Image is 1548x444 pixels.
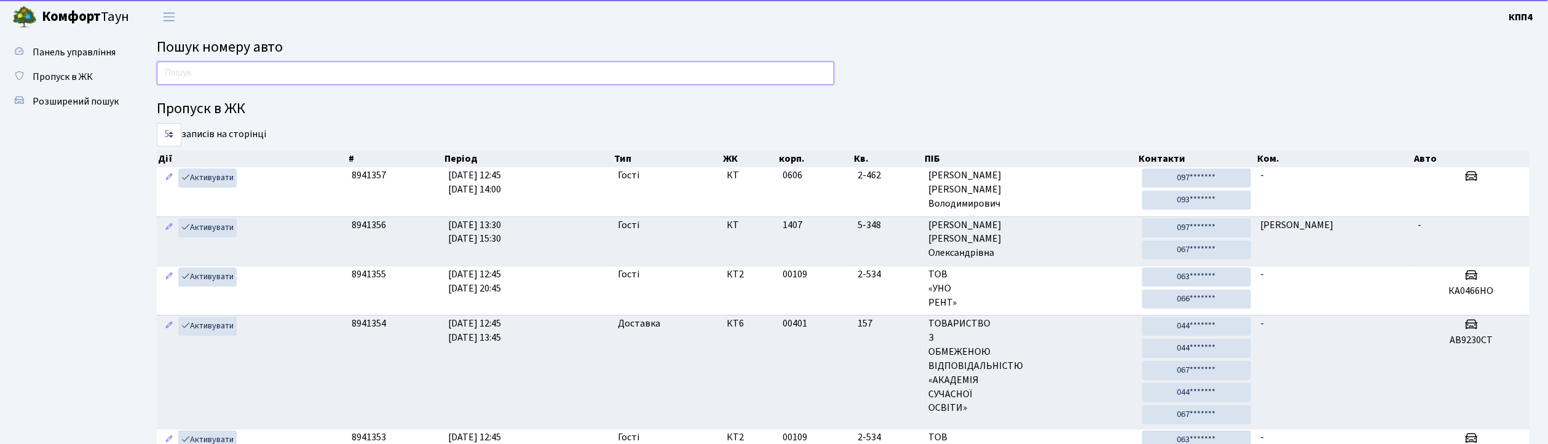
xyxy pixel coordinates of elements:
span: - [1261,268,1265,281]
span: 8941353 [352,430,387,444]
a: Редагувати [162,317,176,336]
b: Комфорт [42,7,101,26]
a: Активувати [178,168,237,188]
th: Період [443,150,613,167]
span: [DATE] 12:45 [DATE] 20:45 [448,268,501,295]
span: 2-534 [858,268,918,282]
span: 8941355 [352,268,387,281]
h5: АВ9230СТ [1418,335,1525,346]
h5: КА0466НО [1418,285,1525,297]
span: - [1261,168,1265,182]
span: ТОВ «УНО РЕНТ» [928,268,1132,310]
span: ТОВАРИСТВО З ОБМЕЖЕНОЮ ВІДПОВІДАЛЬНІСТЮ «АКАДЕМІЯ СУЧАСНОЇ ОСВІТИ» [928,317,1132,415]
th: Тип [613,150,722,167]
img: logo.png [12,5,37,30]
span: 5-348 [858,218,918,232]
span: 00401 [783,317,807,330]
span: Панель управління [33,46,116,59]
input: Пошук [157,61,834,85]
span: 2-462 [858,168,918,183]
span: Гості [618,268,639,282]
span: Пропуск в ЖК [33,70,93,84]
span: Розширений пошук [33,95,119,108]
a: Редагувати [162,168,176,188]
span: - [1261,430,1265,444]
th: Контакти [1137,150,1256,167]
h4: Пропуск в ЖК [157,100,1530,118]
span: Таун [42,7,129,28]
th: Ком. [1256,150,1413,167]
span: 0606 [783,168,802,182]
span: Гості [618,218,639,232]
a: Редагувати [162,268,176,287]
th: Авто [1413,150,1530,167]
span: 8941354 [352,317,387,330]
a: Розширений пошук [6,89,129,114]
th: ПІБ [924,150,1138,167]
a: Активувати [178,268,237,287]
span: КТ2 [727,268,773,282]
span: [PERSON_NAME] [PERSON_NAME] Олександрівна [928,218,1132,261]
span: КТ [727,218,773,232]
span: 8941356 [352,218,387,232]
a: Активувати [178,218,237,237]
a: Активувати [178,317,237,336]
span: Доставка [618,317,660,331]
a: Панель управління [6,40,129,65]
span: Гості [618,168,639,183]
label: записів на сторінці [157,123,266,146]
span: КТ [727,168,773,183]
span: 00109 [783,430,807,444]
span: [PERSON_NAME] [1261,218,1334,232]
button: Переключити навігацію [154,7,184,27]
th: ЖК [722,150,778,167]
span: [PERSON_NAME] [PERSON_NAME] Володимирович [928,168,1132,211]
span: КТ6 [727,317,773,331]
th: # [347,150,443,167]
span: Пошук номеру авто [157,36,283,58]
b: КПП4 [1509,10,1533,24]
th: корп. [778,150,853,167]
span: 00109 [783,268,807,281]
span: [DATE] 12:45 [DATE] 14:00 [448,168,501,196]
th: Дії [157,150,347,167]
span: 1407 [783,218,802,232]
a: Пропуск в ЖК [6,65,129,89]
th: Кв. [853,150,923,167]
a: Редагувати [162,218,176,237]
span: 157 [858,317,918,331]
span: - [1418,218,1421,232]
select: записів на сторінці [157,123,181,146]
span: [DATE] 12:45 [DATE] 13:45 [448,317,501,344]
span: 8941357 [352,168,387,182]
span: [DATE] 13:30 [DATE] 15:30 [448,218,501,246]
a: КПП4 [1509,10,1533,25]
span: - [1261,317,1265,330]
